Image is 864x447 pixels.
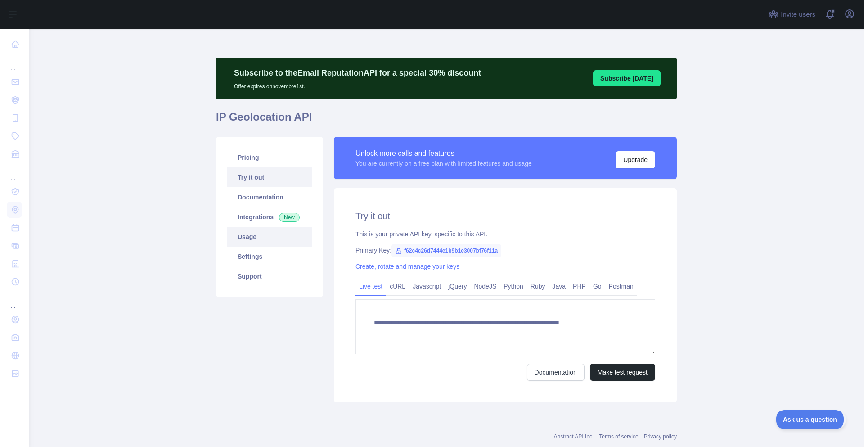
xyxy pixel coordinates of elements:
a: Ruby [527,279,549,293]
button: Upgrade [616,151,655,168]
span: f62c4c26d7444e1b9b1e3007bf76f11a [391,244,501,257]
a: Support [227,266,312,286]
a: Create, rotate and manage your keys [355,263,459,270]
h2: Try it out [355,210,655,222]
a: Documentation [227,187,312,207]
span: Invite users [781,9,815,20]
a: NodeJS [470,279,500,293]
div: ... [7,54,22,72]
a: Usage [227,227,312,247]
a: Try it out [227,167,312,187]
a: Postman [605,279,637,293]
span: New [279,213,300,222]
a: Live test [355,279,386,293]
a: jQuery [445,279,470,293]
button: Make test request [590,364,655,381]
a: Terms of service [599,433,638,440]
button: Invite users [766,7,817,22]
a: Python [500,279,527,293]
a: Privacy policy [644,433,677,440]
div: Primary Key: [355,246,655,255]
a: Settings [227,247,312,266]
a: PHP [569,279,589,293]
a: Abstract API Inc. [554,433,594,440]
div: Unlock more calls and features [355,148,532,159]
a: cURL [386,279,409,293]
div: ... [7,164,22,182]
button: Subscribe [DATE] [593,70,661,86]
a: Pricing [227,148,312,167]
div: You are currently on a free plan with limited features and usage [355,159,532,168]
a: Java [549,279,570,293]
iframe: Toggle Customer Support [776,410,846,429]
a: Go [589,279,605,293]
div: This is your private API key, specific to this API. [355,230,655,239]
a: Documentation [527,364,585,381]
a: Integrations New [227,207,312,227]
a: Javascript [409,279,445,293]
h1: IP Geolocation API [216,110,677,131]
p: Subscribe to the Email Reputation API for a special 30 % discount [234,67,481,79]
p: Offer expires on novembre 1st. [234,79,481,90]
div: ... [7,292,22,310]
